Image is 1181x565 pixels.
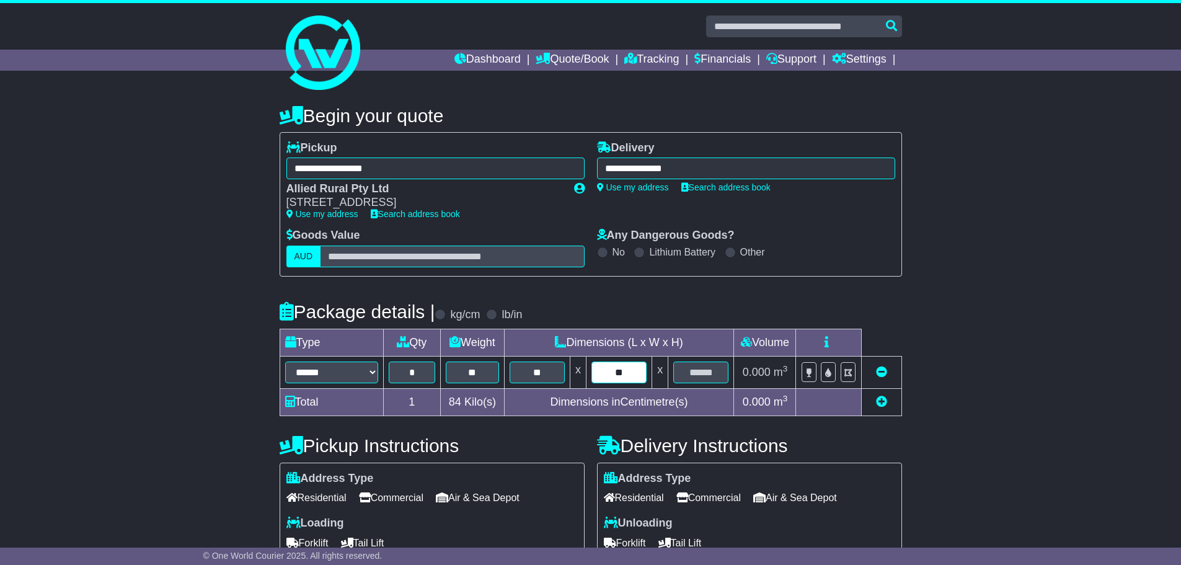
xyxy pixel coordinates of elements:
span: Forklift [604,533,646,553]
span: Tail Lift [658,533,702,553]
td: x [570,356,586,388]
sup: 3 [783,364,788,373]
span: Air & Sea Depot [753,488,837,507]
label: Other [740,246,765,258]
h4: Pickup Instructions [280,435,585,456]
span: Residential [604,488,664,507]
label: Delivery [597,141,655,155]
td: Total [280,388,383,416]
label: Pickup [286,141,337,155]
a: Add new item [876,396,887,408]
td: Weight [441,329,505,356]
h4: Delivery Instructions [597,435,902,456]
span: m [774,396,788,408]
a: Financials [694,50,751,71]
a: Quote/Book [536,50,609,71]
label: lb/in [502,308,522,322]
span: © One World Courier 2025. All rights reserved. [203,551,383,561]
label: Unloading [604,517,673,530]
td: Qty [383,329,441,356]
td: Dimensions in Centimetre(s) [504,388,734,416]
a: Search address book [371,209,460,219]
span: 0.000 [743,396,771,408]
label: Any Dangerous Goods? [597,229,735,242]
a: Use my address [286,209,358,219]
a: Settings [832,50,887,71]
span: Air & Sea Depot [436,488,520,507]
div: Allied Rural Pty Ltd [286,182,562,196]
label: Goods Value [286,229,360,242]
span: 84 [449,396,461,408]
a: Remove this item [876,366,887,378]
span: Commercial [676,488,741,507]
span: Residential [286,488,347,507]
a: Search address book [681,182,771,192]
label: Lithium Battery [649,246,715,258]
label: AUD [286,246,321,267]
label: kg/cm [450,308,480,322]
a: Tracking [624,50,679,71]
div: [STREET_ADDRESS] [286,196,562,210]
td: Dimensions (L x W x H) [504,329,734,356]
td: Volume [734,329,796,356]
h4: Package details | [280,301,435,322]
td: 1 [383,388,441,416]
span: Tail Lift [341,533,384,553]
span: m [774,366,788,378]
span: 0.000 [743,366,771,378]
sup: 3 [783,394,788,403]
td: x [652,356,668,388]
h4: Begin your quote [280,105,902,126]
td: Kilo(s) [441,388,505,416]
label: Address Type [604,472,691,486]
span: Commercial [359,488,423,507]
span: Forklift [286,533,329,553]
label: Address Type [286,472,374,486]
a: Use my address [597,182,669,192]
a: Dashboard [454,50,521,71]
label: No [613,246,625,258]
td: Type [280,329,383,356]
label: Loading [286,517,344,530]
a: Support [766,50,816,71]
